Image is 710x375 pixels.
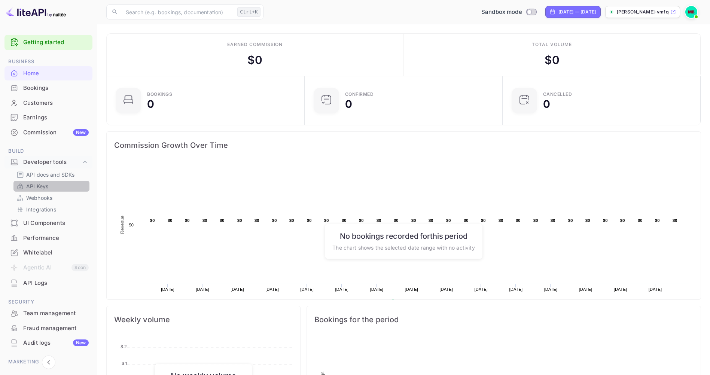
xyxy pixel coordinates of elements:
[237,218,242,223] text: $0
[121,344,127,349] tspan: $ 2
[23,158,81,167] div: Developer tools
[324,218,329,223] text: $0
[4,246,92,259] a: Whitelabel
[499,218,503,223] text: $0
[509,287,523,292] text: [DATE]
[543,92,572,97] div: CANCELLED
[121,4,234,19] input: Search (e.g. bookings, documentation)
[73,339,89,346] div: New
[543,99,550,109] div: 0
[614,287,627,292] text: [DATE]
[23,249,89,257] div: Whitelabel
[4,156,92,169] div: Developer tools
[655,218,660,223] text: $0
[481,8,522,16] span: Sandbox mode
[161,287,174,292] text: [DATE]
[23,324,89,333] div: Fraud management
[23,84,89,92] div: Bookings
[4,336,92,350] a: Audit logsNew
[335,287,348,292] text: [DATE]
[23,234,89,243] div: Performance
[4,216,92,230] a: UI Components
[359,218,364,223] text: $0
[23,38,89,47] a: Getting started
[673,218,677,223] text: $0
[265,287,279,292] text: [DATE]
[4,321,92,336] div: Fraud management
[649,287,662,292] text: [DATE]
[16,171,86,179] a: API docs and SDKs
[516,218,521,223] text: $0
[114,139,693,151] span: Commission Growth Over Time
[4,306,92,321] div: Team management
[16,205,86,213] a: Integrations
[227,41,283,48] div: Earned commission
[429,218,433,223] text: $0
[23,309,89,318] div: Team management
[220,218,225,223] text: $0
[13,169,89,180] div: API docs and SDKs
[4,125,92,140] div: CommissionNew
[475,287,488,292] text: [DATE]
[603,218,608,223] text: $0
[231,287,244,292] text: [DATE]
[4,358,92,366] span: Marketing
[247,52,262,68] div: $ 0
[314,314,693,326] span: Bookings for the period
[196,287,209,292] text: [DATE]
[16,194,86,202] a: Webhooks
[23,113,89,122] div: Earnings
[185,218,190,223] text: $0
[4,110,92,125] div: Earnings
[532,41,572,48] div: Total volume
[638,218,643,223] text: $0
[4,96,92,110] a: Customers
[13,181,89,192] div: API Keys
[120,216,125,234] text: Revenue
[150,218,155,223] text: $0
[481,218,486,223] text: $0
[289,218,294,223] text: $0
[4,147,92,155] span: Build
[26,182,48,190] p: API Keys
[544,287,558,292] text: [DATE]
[685,6,697,18] img: Mark Bolduc
[16,182,86,190] a: API Keys
[478,8,539,16] div: Switch to Production mode
[114,314,293,326] span: Weekly volume
[42,356,55,369] button: Collapse navigation
[4,336,92,350] div: Audit logsNew
[26,171,75,179] p: API docs and SDKs
[307,218,312,223] text: $0
[147,99,154,109] div: 0
[345,99,352,109] div: 0
[4,66,92,80] a: Home
[533,218,538,223] text: $0
[129,223,134,227] text: $0
[300,287,314,292] text: [DATE]
[4,298,92,306] span: Security
[440,287,453,292] text: [DATE]
[620,218,625,223] text: $0
[342,218,347,223] text: $0
[4,81,92,95] a: Bookings
[122,361,127,366] tspan: $ 1
[255,218,259,223] text: $0
[23,339,89,347] div: Audit logs
[23,279,89,287] div: API Logs
[4,35,92,50] div: Getting started
[568,218,573,223] text: $0
[377,218,381,223] text: $0
[23,69,89,78] div: Home
[23,219,89,228] div: UI Components
[345,92,374,97] div: Confirmed
[551,218,555,223] text: $0
[4,231,92,245] a: Performance
[13,204,89,215] div: Integrations
[26,194,52,202] p: Webhooks
[545,52,560,68] div: $ 0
